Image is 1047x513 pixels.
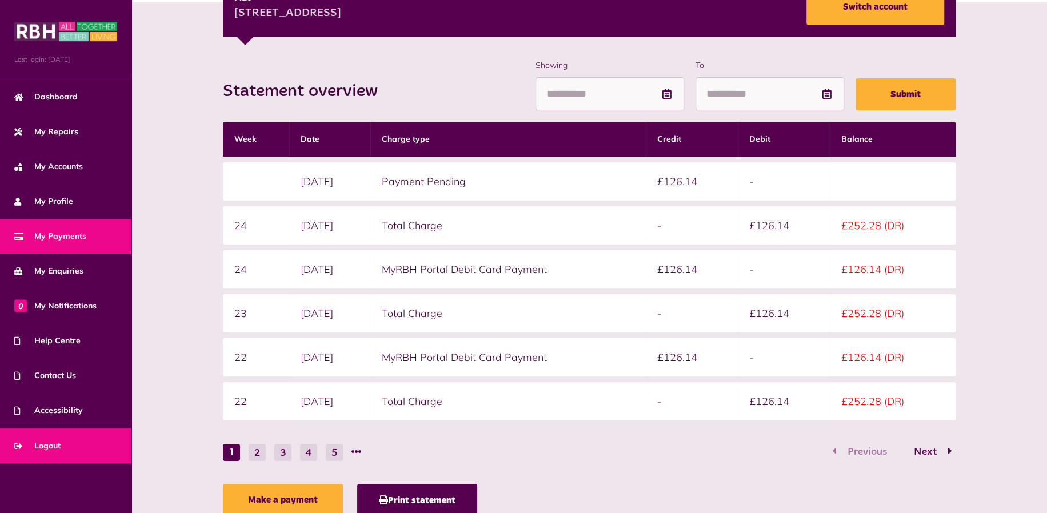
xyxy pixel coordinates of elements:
label: Showing [536,59,684,71]
td: £252.28 (DR) [830,206,956,245]
td: Total Charge [370,206,646,245]
span: 0 [14,299,27,312]
td: Payment Pending [370,162,646,201]
span: Dashboard [14,91,78,103]
button: Go to page 5 [326,444,343,461]
td: £126.14 [646,250,738,288]
td: £126.14 [738,206,830,245]
label: To [696,59,844,71]
th: Credit [646,122,738,157]
td: [DATE] [289,206,370,245]
td: [DATE] [289,294,370,332]
span: My Enquiries [14,265,83,277]
td: £126.14 (DR) [830,250,956,288]
th: Balance [830,122,956,157]
td: £126.14 [646,162,738,201]
td: £126.14 [646,338,738,376]
td: - [646,206,738,245]
button: Go to page 2 [249,444,266,461]
td: - [738,162,830,201]
span: Accessibility [14,404,83,416]
button: Go to page 4 [300,444,317,461]
span: Last login: [DATE] [14,54,117,65]
span: Logout [14,440,61,452]
span: My Payments [14,230,86,242]
button: Go to page 2 [902,444,956,460]
img: MyRBH [14,20,117,43]
td: Total Charge [370,382,646,420]
td: - [646,382,738,420]
span: Contact Us [14,370,76,382]
td: [DATE] [289,162,370,201]
td: - [646,294,738,332]
td: [DATE] [289,338,370,376]
td: [DATE] [289,382,370,420]
h2: Statement overview [223,81,389,102]
th: Week [223,122,289,157]
td: [DATE] [289,250,370,288]
th: Debit [738,122,830,157]
button: Submit [856,78,956,110]
td: - [738,250,830,288]
th: Date [289,122,370,157]
td: £252.28 (DR) [830,382,956,420]
td: MyRBH Portal Debit Card Payment [370,338,646,376]
td: - [738,338,830,376]
td: £126.14 [738,382,830,420]
span: My Accounts [14,161,83,173]
td: 24 [223,250,289,288]
span: Next [905,447,945,457]
button: Go to page 3 [274,444,291,461]
td: 22 [223,338,289,376]
td: 24 [223,206,289,245]
td: 22 [223,382,289,420]
td: £126.14 [738,294,830,332]
span: My Repairs [14,126,78,138]
span: Help Centre [14,335,81,347]
td: £252.28 (DR) [830,294,956,332]
td: MyRBH Portal Debit Card Payment [370,250,646,288]
td: £126.14 (DR) [830,338,956,376]
span: My Notifications [14,300,97,312]
div: [STREET_ADDRESS] [234,5,341,22]
td: Total Charge [370,294,646,332]
span: My Profile [14,195,73,207]
td: 23 [223,294,289,332]
th: Charge type [370,122,646,157]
